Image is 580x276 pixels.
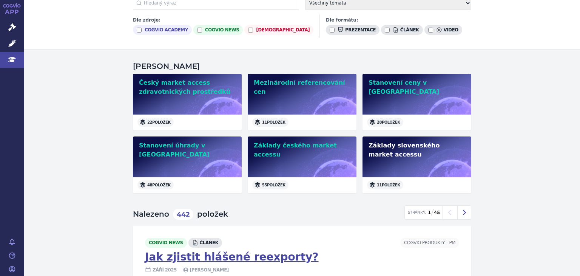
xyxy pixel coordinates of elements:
input: cogvio academy [137,28,142,33]
input: video [428,28,433,33]
a: Český market access zdravotnických prostředků22položek [133,74,242,130]
strong: 45 [434,210,440,215]
input: článek [385,28,390,33]
input: cogvio news [197,28,202,33]
span: 11 položek [252,118,288,127]
label: [DEMOGRAPHIC_DATA] [244,25,313,35]
a: Stanovení úhrady v [GEOGRAPHIC_DATA]48položek [133,136,242,193]
span: článek [188,238,222,248]
a: Základy slovenského market accessu11položek [362,136,471,193]
h3: Dle zdroje: [133,17,313,23]
input: [DEMOGRAPHIC_DATA] [248,28,253,33]
label: cogvio news [193,25,243,35]
span: [PERSON_NAME] [183,267,229,273]
h2: Český market access zdravotnických prostředků [139,78,236,96]
h3: Dle formátu: [326,17,462,23]
span: 48 položek [137,180,174,189]
h2: Mezinárodní referencování cen [254,78,350,96]
span: 55 položek [252,180,288,189]
input: prezentace [330,28,335,33]
h2: [PERSON_NAME] [133,62,471,71]
h2: Stanovení ceny v [GEOGRAPHIC_DATA] [369,78,465,96]
label: článek [381,25,423,35]
label: video [424,25,462,35]
label: prezentace [326,25,379,35]
span: / [431,208,434,217]
h2: Stanovení úhrady v [GEOGRAPHIC_DATA] [139,141,236,159]
span: cogvio news [145,238,187,248]
span: 11 položek [367,180,403,189]
span: COGVIO Produkty –⁠ PM [400,238,459,248]
h2: Základy slovenského market accessu [369,141,465,159]
label: cogvio academy [133,25,192,35]
a: Základy českého market accessu55položek [248,136,356,193]
span: 442 [173,209,193,220]
span: 28 položek [367,118,403,127]
a: Mezinárodní referencování cen11položek [248,74,356,130]
h2: Nalezeno položek [133,209,228,220]
span: Stránky: [408,211,426,214]
span: 22 položek [137,118,174,127]
strong: 1 [428,210,431,215]
a: Stanovení ceny v [GEOGRAPHIC_DATA]28položek [362,74,471,130]
span: září 2025 [145,267,177,273]
a: Jak zjistit hlášené reexporty? [145,251,319,263]
h2: Základy českého market accessu [254,141,350,159]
